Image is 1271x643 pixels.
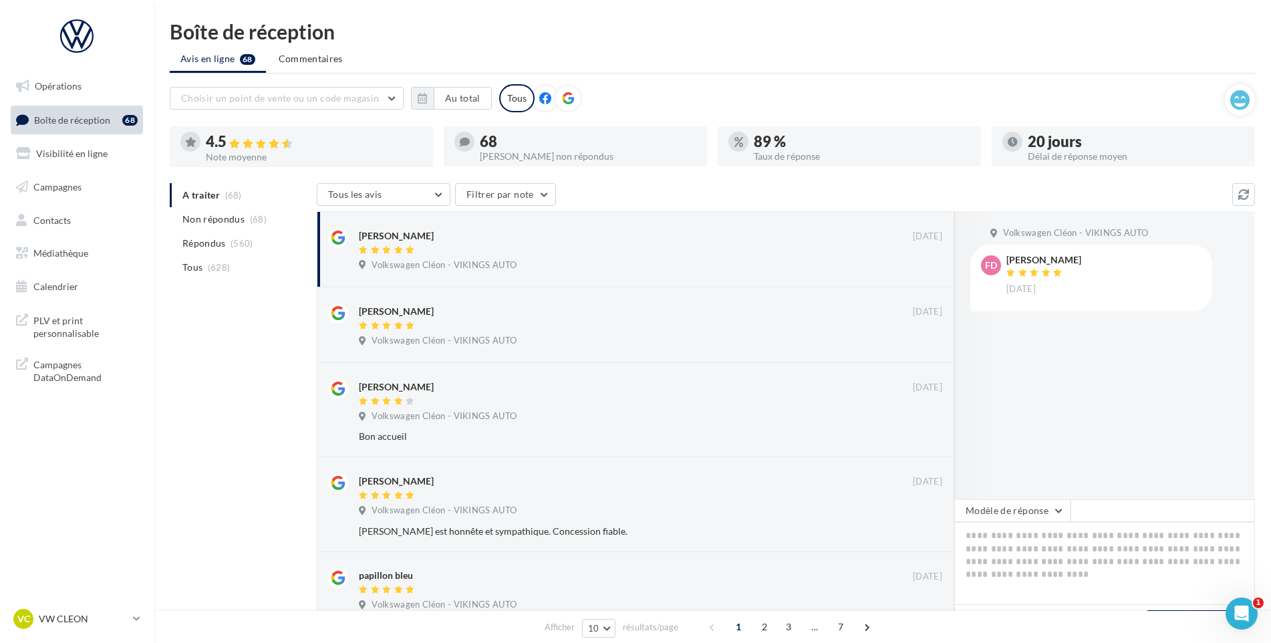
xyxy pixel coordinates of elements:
button: Au total [411,87,492,110]
div: Délai de réponse moyen [1028,152,1244,161]
div: [PERSON_NAME] [359,229,434,243]
span: Campagnes DataOnDemand [33,356,138,384]
a: Boîte de réception68 [8,106,146,134]
span: [DATE] [913,231,942,243]
div: [PERSON_NAME] [359,475,434,488]
span: Médiathèque [33,247,88,259]
span: (560) [231,238,253,249]
div: 89 % [754,134,970,149]
span: 7 [830,616,851,638]
span: Volkswagen Cléon - VIKINGS AUTO [372,410,517,422]
div: Boîte de réception [170,21,1255,41]
span: (68) [250,214,267,225]
span: 1 [1253,598,1264,608]
span: Contacts [33,214,71,225]
div: Taux de réponse [754,152,970,161]
span: 10 [588,623,599,634]
div: papillon bleu [359,569,413,582]
a: VC VW CLEON [11,606,143,632]
span: [DATE] [913,571,942,583]
span: Répondus [182,237,226,250]
span: 3 [778,616,799,638]
span: Commentaires [279,52,343,66]
div: Tous [499,84,535,112]
div: Bon accueil [359,430,855,443]
button: Au total [434,87,492,110]
div: [PERSON_NAME] est honnête et sympathique. Concession fiable. [359,525,855,538]
span: Choisir un point de vente ou un code magasin [181,92,379,104]
span: Boîte de réception [34,114,110,125]
span: [DATE] [913,382,942,394]
span: Afficher [545,621,575,634]
a: Campagnes DataOnDemand [8,350,146,390]
div: 4.5 [206,134,422,150]
p: VW CLEON [39,612,128,626]
span: Campagnes [33,181,82,192]
div: [PERSON_NAME] [359,380,434,394]
div: 68 [122,115,138,126]
span: Opérations [35,80,82,92]
div: Note moyenne [206,152,422,162]
button: 10 [582,619,616,638]
div: [PERSON_NAME] non répondus [480,152,696,161]
a: PLV et print personnalisable [8,306,146,346]
span: Tous [182,261,202,274]
div: 68 [480,134,696,149]
span: Volkswagen Cléon - VIKINGS AUTO [372,335,517,347]
span: Volkswagen Cléon - VIKINGS AUTO [1003,227,1148,239]
a: Médiathèque [8,239,146,267]
span: Volkswagen Cléon - VIKINGS AUTO [372,599,517,611]
div: 20 jours [1028,134,1244,149]
span: Volkswagen Cléon - VIKINGS AUTO [372,505,517,517]
a: Contacts [8,207,146,235]
a: Campagnes [8,173,146,201]
span: Non répondus [182,213,245,226]
span: résultats/page [623,621,678,634]
button: Tous les avis [317,183,450,206]
button: Modèle de réponse [954,499,1071,522]
span: Volkswagen Cléon - VIKINGS AUTO [372,259,517,271]
span: VC [17,612,30,626]
span: 1 [728,616,749,638]
span: Visibilité en ligne [36,148,108,159]
span: Tous les avis [328,188,382,200]
span: Calendrier [33,281,78,292]
a: Opérations [8,72,146,100]
iframe: Intercom live chat [1226,598,1258,630]
span: [DATE] [1006,283,1036,295]
span: [DATE] [913,306,942,318]
span: PLV et print personnalisable [33,311,138,340]
span: ... [804,616,825,638]
div: [PERSON_NAME] [1006,255,1081,265]
span: [DATE] [913,476,942,488]
span: 2 [754,616,775,638]
a: Visibilité en ligne [8,140,146,168]
span: Fd [985,259,997,272]
div: [PERSON_NAME] [359,305,434,318]
a: Calendrier [8,273,146,301]
span: (628) [208,262,231,273]
button: Choisir un point de vente ou un code magasin [170,87,404,110]
button: Filtrer par note [455,183,556,206]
